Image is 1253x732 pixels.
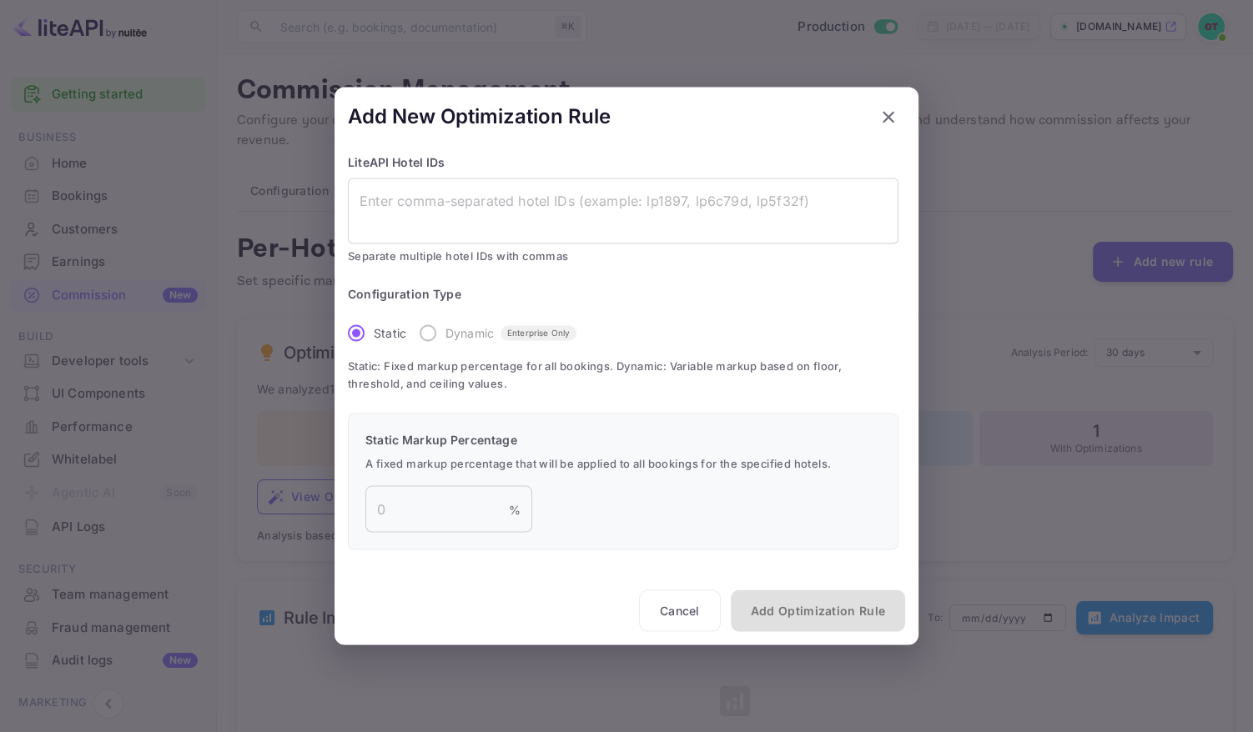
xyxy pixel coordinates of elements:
input: 0 [365,486,509,533]
span: Static: Fixed markup percentage for all bookings. Dynamic: Variable markup based on floor, thresh... [348,357,898,393]
p: Dynamic [445,324,494,342]
button: Cancel [639,590,721,632]
p: % [509,500,521,518]
p: Static Markup Percentage [365,430,881,448]
span: Enterprise Only [501,327,576,339]
span: A fixed markup percentage that will be applied to all bookings for the specified hotels. [365,454,881,473]
p: LiteAPI Hotel IDs [348,153,898,171]
h5: Add New Optimization Rule [348,103,611,130]
legend: Configuration Type [348,285,461,302]
span: Separate multiple hotel IDs with commas [348,247,898,265]
span: Static [374,324,406,342]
